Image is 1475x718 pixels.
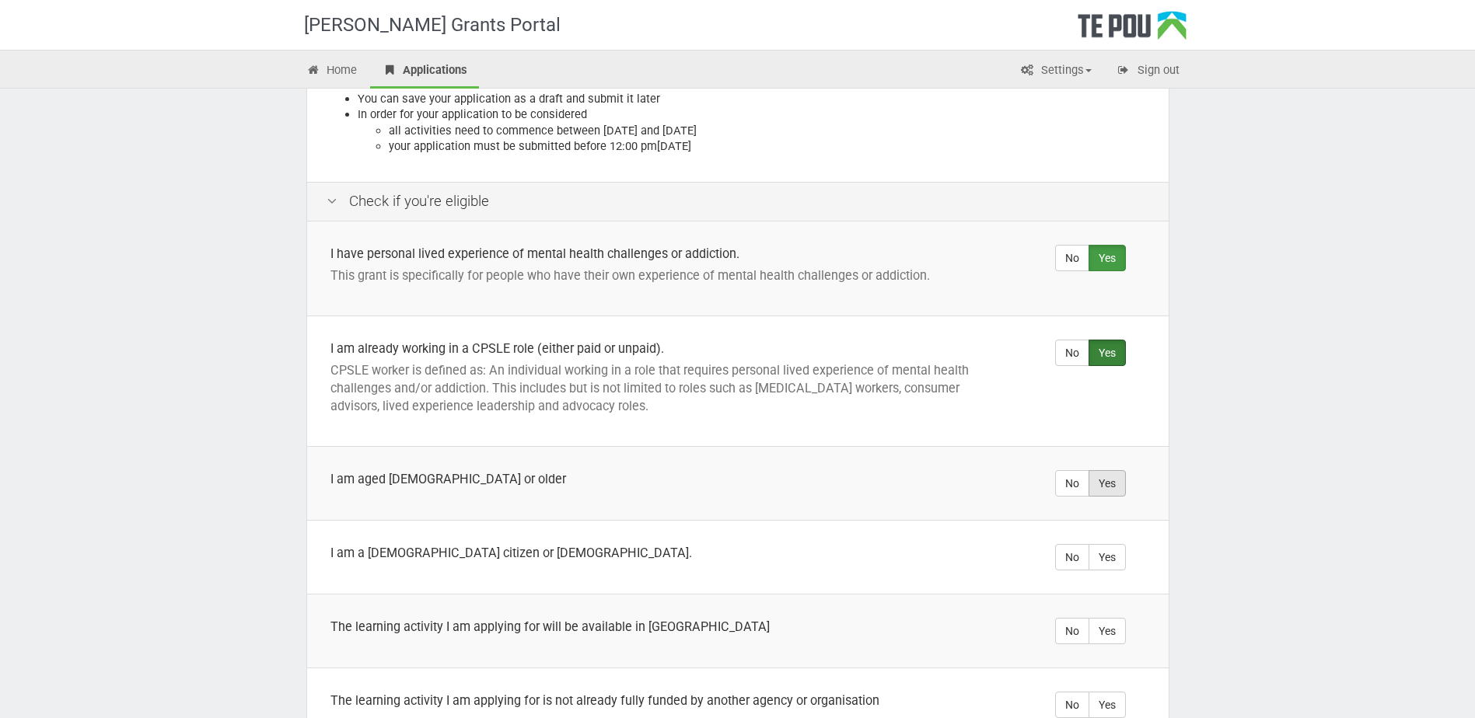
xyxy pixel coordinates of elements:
label: No [1055,245,1089,271]
label: No [1055,618,1089,644]
label: No [1055,340,1089,366]
li: all activities need to commence between [DATE] and [DATE] [389,123,1149,139]
label: Yes [1089,245,1126,271]
label: Yes [1089,544,1126,570]
li: You can save your application as a draft and submit it later [358,91,1149,107]
div: I am aged [DEMOGRAPHIC_DATA] or older [330,470,990,488]
div: I am a [DEMOGRAPHIC_DATA] citizen or [DEMOGRAPHIC_DATA]. [330,544,990,562]
li: your application must be submitted before 12:00 pm[DATE] [389,138,1149,155]
a: Applications [370,54,479,89]
div: I have personal lived experience of mental health challenges or addiction. [330,245,990,263]
p: CPSLE worker is defined as: An individual working in a role that requires personal lived experien... [330,361,990,415]
div: Check if you're eligible [307,182,1169,221]
label: Yes [1089,692,1126,718]
label: Yes [1089,470,1126,497]
label: Yes [1089,340,1126,366]
label: No [1055,692,1089,718]
p: This grant is specifically for people who have their own experience of mental health challenges o... [330,267,990,284]
label: No [1055,544,1089,570]
a: Sign out [1105,54,1191,89]
a: Settings [1008,54,1103,89]
div: The learning activity I am applying for will be available in [GEOGRAPHIC_DATA] [330,618,990,636]
div: Te Pou Logo [1078,11,1187,50]
a: Home [295,54,369,89]
div: The learning activity I am applying for is not already fully funded by another agency or organisa... [330,692,990,709]
div: I am already working in a CPSLE role (either paid or unpaid). [330,340,990,357]
li: In order for your application to be considered [358,106,1149,155]
label: No [1055,470,1089,497]
label: Yes [1089,618,1126,644]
